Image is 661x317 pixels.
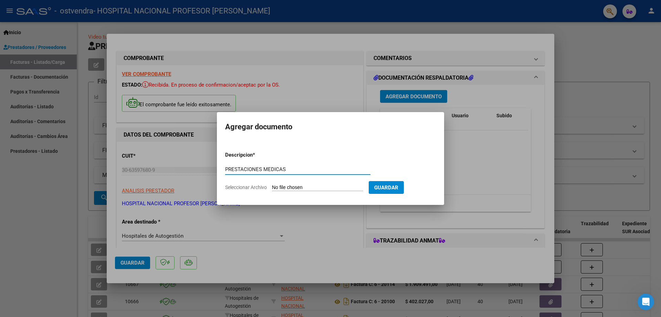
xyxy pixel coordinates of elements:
iframe: Intercom live chat [638,294,654,310]
button: Guardar [369,181,404,194]
h2: Agregar documento [225,120,436,133]
span: Seleccionar Archivo [225,185,267,190]
p: Descripcion [225,151,288,159]
span: Guardar [374,185,398,191]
